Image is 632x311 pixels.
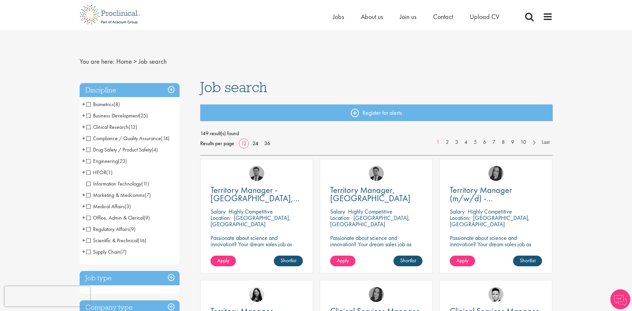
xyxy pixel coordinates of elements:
[211,214,291,228] p: [GEOGRAPHIC_DATA], [GEOGRAPHIC_DATA]
[86,237,138,244] span: Scientific & Preclinical
[400,12,416,21] a: Join us
[86,180,149,187] span: Information Technology
[82,167,85,177] span: +
[80,83,180,97] h3: Discipline
[125,203,131,210] span: (3)
[211,256,236,266] a: Apply
[330,214,350,222] span: Location:
[250,140,261,147] a: 24
[229,208,273,215] p: Highly Competitive
[361,12,383,21] a: About us
[489,138,499,146] a: 7
[456,257,468,264] span: Apply
[330,256,355,266] a: Apply
[86,135,161,142] span: Compliance / Quality Assurance
[513,256,542,266] a: Shortlist
[86,192,145,199] span: Marketing & Medcomms
[442,138,452,146] a: 2
[200,78,267,96] span: Job search
[348,208,392,215] p: Highly Competitive
[86,123,137,130] span: Clinical Research
[80,57,115,66] span: You are here:
[82,213,85,223] span: +
[517,138,529,146] a: 10
[211,186,303,203] a: Territory Manager - [GEOGRAPHIC_DATA], [GEOGRAPHIC_DATA]
[211,235,303,254] p: Passionate about science and innovation? Your dream sales job as Territory Manager awaits!
[86,146,152,153] span: Drug Safety / Product Safety
[86,203,125,210] span: Medical Affairs
[82,156,85,166] span: +
[249,287,264,302] img: Indre Stankeviciute
[488,166,503,181] img: Anna Klemencic
[468,208,512,215] p: Highly Competitive
[330,184,410,204] span: Territory Manager, [GEOGRAPHIC_DATA]
[86,226,136,233] span: Regulatory Affairs
[333,12,344,21] a: Jobs
[450,256,475,266] a: Apply
[86,169,106,176] span: HEOR
[450,186,542,203] a: Territory Manager (m/w/d) - [GEOGRAPHIC_DATA]
[152,146,158,153] span: (4)
[120,248,127,255] span: (7)
[86,146,158,153] span: Drug Safety / Product Safety
[86,226,129,233] span: Regulatory Affairs
[82,224,85,234] span: +
[480,138,489,146] a: 6
[82,133,85,143] span: +
[86,169,113,176] span: HEOR
[82,201,85,211] span: +
[86,180,141,187] span: Information Technology
[393,256,422,266] a: Shortlist
[106,169,113,176] span: (1)
[249,166,264,181] img: Carl Gbolade
[239,140,249,147] a: 12
[470,12,499,21] a: Upload CV
[274,256,303,266] a: Shortlist
[161,135,170,142] span: (14)
[330,186,422,203] a: Territory Manager, [GEOGRAPHIC_DATA]
[610,289,630,309] img: Chatbot
[118,158,127,165] span: (23)
[82,110,85,120] span: +
[82,144,85,154] span: +
[217,257,229,264] span: Apply
[450,235,542,254] p: Passionate about science and innovation? Your dream sales job as Territory Manager awaits!
[211,184,300,212] span: Territory Manager - [GEOGRAPHIC_DATA], [GEOGRAPHIC_DATA]
[5,286,90,306] iframe: reCAPTCHA
[369,287,384,302] img: Anna Klemencic
[82,235,85,245] span: +
[86,123,129,130] span: Clinical Research
[330,214,410,228] p: [GEOGRAPHIC_DATA], [GEOGRAPHIC_DATA]
[86,248,120,255] span: Supply Chain
[200,128,553,138] span: 149 result(s) found
[114,101,120,108] span: (8)
[82,99,85,109] span: +
[452,138,461,146] a: 3
[200,104,553,121] a: Register for alerts
[337,257,349,264] span: Apply
[498,138,508,146] a: 8
[86,214,150,221] span: Office, Admin & Clerical
[86,101,114,108] span: Biometrics
[139,57,167,66] span: Job search
[450,214,470,222] span: Location:
[86,101,120,108] span: Biometrics
[450,214,530,228] p: [GEOGRAPHIC_DATA], [GEOGRAPHIC_DATA]
[211,208,226,215] span: Salary
[141,180,149,187] span: (11)
[433,12,453,21] a: Contact
[369,166,384,181] img: Carl Gbolade
[86,112,139,119] span: Business Development
[86,158,127,165] span: Engineering
[450,184,530,212] span: Territory Manager (m/w/d) - [GEOGRAPHIC_DATA]
[470,138,480,146] a: 5
[129,123,137,130] span: (12)
[86,112,148,119] span: Business Development
[488,287,503,302] a: Connor Lynes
